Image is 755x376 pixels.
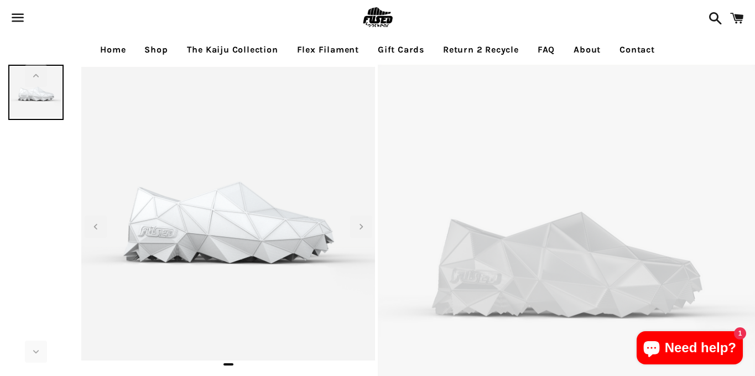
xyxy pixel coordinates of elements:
[529,36,563,64] a: FAQ
[223,363,233,365] span: Go to slide 1
[8,65,64,120] img: [3D printed Shoes] - lightweight custom 3dprinted shoes sneakers sandals fused footwear
[350,216,372,238] div: Next slide
[79,65,377,363] img: [3D printed Shoes] - lightweight custom 3dprinted shoes sneakers sandals fused footwear
[92,36,134,64] a: Home
[289,36,367,64] a: Flex Filament
[435,36,527,64] a: Return 2 Recycle
[179,36,287,64] a: The Kaiju Collection
[633,331,746,367] inbox-online-store-chat: Shopify online store chat
[85,216,107,238] div: Previous slide
[611,36,663,64] a: Contact
[136,36,176,64] a: Shop
[565,36,609,64] a: About
[369,36,433,64] a: Gift Cards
